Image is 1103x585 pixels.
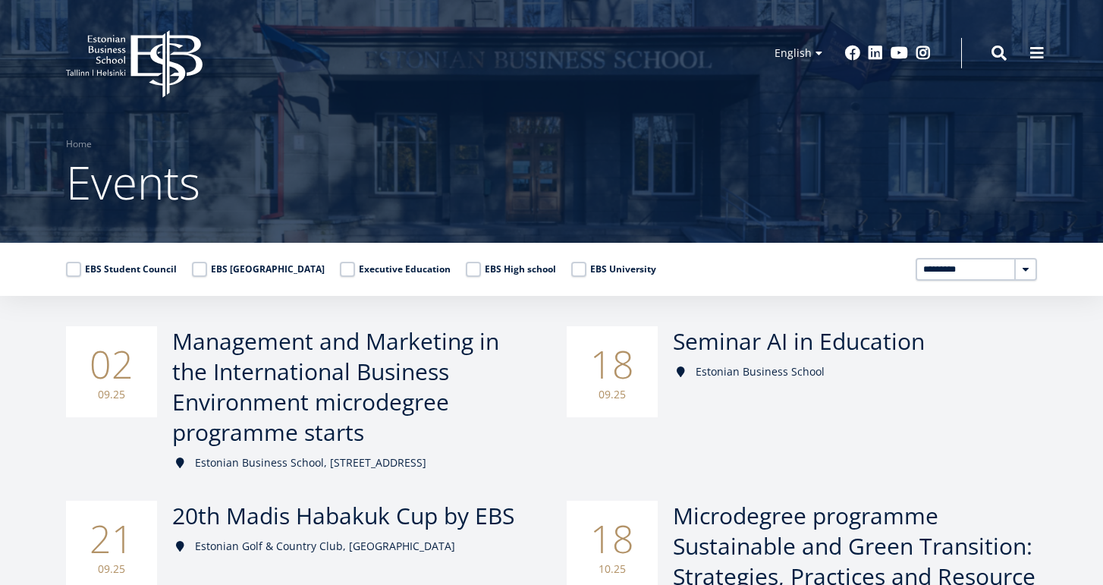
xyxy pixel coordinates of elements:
span: Management and Marketing in the International Business Environment microdegree programme starts [172,326,499,448]
label: EBS University [571,262,656,277]
a: Home [66,137,92,152]
label: EBS High school [466,262,556,277]
a: Linkedin [868,46,883,61]
small: 09.25 [81,561,142,577]
div: 02 [66,326,157,417]
small: 09.25 [582,387,643,402]
div: Estonian Business School, [STREET_ADDRESS] [172,455,536,470]
div: Estonian Golf & Country Club, [GEOGRAPHIC_DATA] [172,539,536,554]
small: 10.25 [582,561,643,577]
label: EBS Student Council [66,262,177,277]
label: Executive Education [340,262,451,277]
span: 20th Madis Habakuk Cup by EBS [172,500,514,531]
a: Facebook [845,46,860,61]
div: 18 [567,326,658,417]
label: EBS [GEOGRAPHIC_DATA] [192,262,325,277]
a: Youtube [891,46,908,61]
h1: Events [66,152,1037,212]
a: Instagram [916,46,931,61]
small: 09.25 [81,387,142,402]
div: Estonian Business School [673,364,1037,379]
span: Seminar AI in Education [673,326,925,357]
